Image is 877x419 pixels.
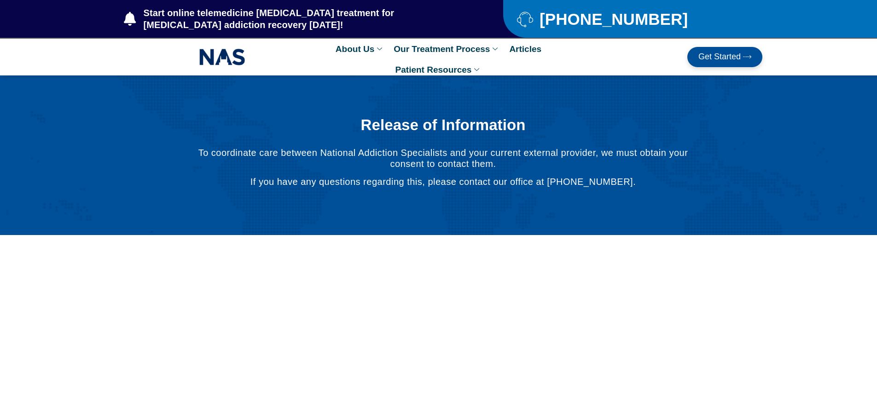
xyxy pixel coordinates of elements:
[188,176,697,187] p: If you have any questions regarding this, please contact our office at [PHONE_NUMBER].
[698,52,741,62] span: Get Started
[537,13,688,25] span: [PHONE_NUMBER]
[188,147,697,169] p: To coordinate care between National Addiction Specialists and your current external provider, we ...
[517,11,739,27] a: [PHONE_NUMBER]
[199,46,245,68] img: NAS_email_signature-removebg-preview.png
[141,7,467,31] span: Start online telemedicine [MEDICAL_DATA] treatment for [MEDICAL_DATA] addiction recovery [DATE]!
[188,117,697,133] h1: Release of Information
[389,39,505,59] a: Our Treatment Process
[687,47,762,67] a: Get Started
[124,7,466,31] a: Start online telemedicine [MEDICAL_DATA] treatment for [MEDICAL_DATA] addiction recovery [DATE]!
[505,39,546,59] a: Articles
[331,39,389,59] a: About Us
[391,59,487,80] a: Patient Resources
